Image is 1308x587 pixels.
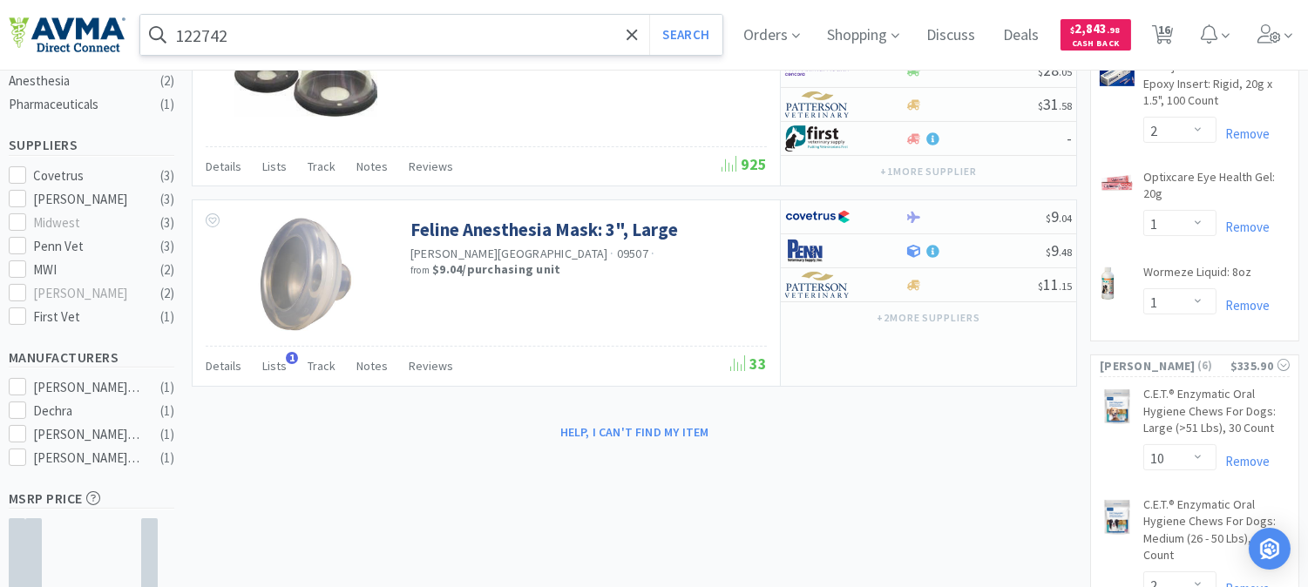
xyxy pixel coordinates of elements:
strong: $9.04 / purchasing unit [432,261,560,277]
span: - [1067,128,1072,148]
button: Help, I can't find my item [550,417,720,447]
a: Discuss [920,28,983,44]
div: ( 1 ) [160,448,174,469]
span: . 58 [1059,99,1072,112]
img: 36b9558aee494ba497431cbf6dcf6c04_218870.png [1100,266,1115,300]
img: f5e969b455434c6296c6d81ef179fa71_3.png [785,272,851,298]
div: [PERSON_NAME] [34,283,142,304]
img: 67d67680309e4a0bb49a5ff0391dcc42_6.png [785,125,851,152]
span: 1 [286,352,298,364]
div: ( 1 ) [160,401,174,422]
div: ( 3 ) [160,213,174,233]
a: Wormeze Liquid: 8oz [1143,264,1251,288]
button: +1more supplier [871,159,986,184]
span: Track [308,358,335,374]
a: [PERSON_NAME][GEOGRAPHIC_DATA] [410,246,608,261]
span: 33 [730,354,767,374]
span: · [651,246,654,261]
a: Optixcare Eye Health Gel: 20g [1143,169,1290,210]
span: Lists [262,358,287,374]
div: Anesthesia [9,71,150,91]
div: [PERSON_NAME][GEOGRAPHIC_DATA] [34,377,142,398]
div: ( 3 ) [160,189,174,210]
span: Reviews [409,159,453,174]
span: 9 [1046,206,1072,226]
span: Cash Back [1071,39,1121,51]
a: Remove [1217,219,1270,235]
div: MWI [34,260,142,280]
span: $ [1038,99,1043,112]
span: $ [1038,65,1043,78]
span: from [410,264,430,276]
img: a1287d7f399543b382404815a0c83a33_51184.jpeg [1100,500,1135,535]
span: Details [206,358,241,374]
div: ( 2 ) [160,283,174,304]
div: ( 1 ) [160,307,174,327]
span: · [611,246,614,261]
span: [PERSON_NAME] [1100,356,1196,375]
span: . 05 [1059,65,1072,78]
img: fd76d8de76b943d3a953dc723e959d71_243382.jpeg [249,218,363,331]
img: f6b2451649754179b5b4e0c70c3f7cb0_2.png [785,57,851,84]
div: ( 1 ) [160,424,174,445]
a: Remove [1217,125,1270,142]
span: . 98 [1108,24,1121,36]
span: ( 6 ) [1196,357,1230,374]
img: 77fca1acd8b6420a9015268ca798ef17_1.png [785,204,851,230]
a: $2,843.98Cash Back [1061,11,1131,58]
input: Search by item, sku, manufacturer, ingredient, size... [140,15,722,55]
span: Notes [356,358,388,374]
div: [PERSON_NAME] [34,189,142,210]
a: Remove [1217,297,1270,314]
div: Covetrus [34,165,142,186]
div: Dechra [34,401,142,422]
img: e4e33dab9f054f5782a47901c742baa9_102.png [9,17,125,53]
a: Monoject Needle with Epoxy Insert: Rigid, 20g x 1.5", 100 Count [1143,58,1290,117]
span: Track [308,159,335,174]
h5: MSRP Price [9,489,174,509]
a: Feline Anesthesia Mask: 3", Large [410,218,678,241]
a: Remove [1217,453,1270,469]
span: 9 [1046,240,1072,260]
div: Midwest [34,213,142,233]
div: Open Intercom Messenger [1249,528,1291,570]
span: 31 [1038,94,1072,114]
span: 09507 [617,246,648,261]
div: ( 3 ) [160,165,174,186]
div: [PERSON_NAME] Laboratories Direct [34,448,142,469]
div: ( 2 ) [160,260,174,280]
span: Details [206,159,241,174]
button: Search [649,15,722,55]
span: Notes [356,159,388,174]
img: 39c08aed4ffa457eb44ef3b578e8db03_1432.png [1100,62,1135,86]
a: 16 [1145,30,1181,45]
h5: Manufacturers [9,347,174,368]
div: ( 3 ) [160,236,174,257]
span: 11 [1038,274,1072,294]
span: $ [1046,246,1051,259]
img: f5e969b455434c6296c6d81ef179fa71_3.png [785,91,851,118]
a: C.E.T.® Enzymatic Oral Hygiene Chews For Dogs: Large (>51 Lbs), 30 Count [1143,386,1290,444]
a: C.E.T.® Enzymatic Oral Hygiene Chews For Dogs: Medium (26 - 50 Lbs), 30 Count [1143,496,1290,571]
div: Pharmaceuticals [9,94,150,115]
div: Penn Vet [34,236,142,257]
span: . 15 [1059,280,1072,293]
div: $335.90 [1230,356,1290,375]
h5: Suppliers [9,135,174,155]
span: . 04 [1059,212,1072,225]
span: 925 [722,154,767,174]
div: ( 2 ) [160,71,174,91]
img: 90cae8f2c4064613a952d21bf49e93e6_51187.jpeg [1100,389,1135,424]
button: +2more suppliers [868,306,989,330]
span: Lists [262,159,287,174]
span: $ [1046,212,1051,225]
div: [PERSON_NAME] Labs [34,424,142,445]
a: Deals [997,28,1047,44]
div: ( 1 ) [160,377,174,398]
img: e1133ece90fa4a959c5ae41b0808c578_9.png [785,238,851,264]
div: ( 1 ) [160,94,174,115]
img: de3880514aab409eaa63936fbbbb1428_265010.png [1100,172,1135,193]
span: $ [1038,280,1043,293]
div: First Vet [34,307,142,327]
span: Reviews [409,358,453,374]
